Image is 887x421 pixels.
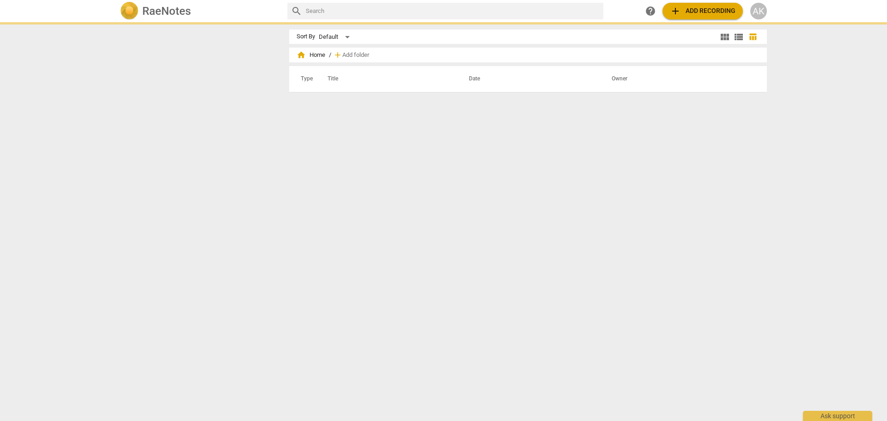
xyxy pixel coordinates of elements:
button: AK [750,3,767,19]
span: add [670,6,681,17]
th: Type [293,66,316,92]
a: LogoRaeNotes [120,2,280,20]
span: Add recording [670,6,735,17]
span: Add folder [342,52,369,59]
span: Home [297,50,325,60]
span: / [329,52,331,59]
th: Title [316,66,458,92]
span: table_chart [748,32,757,41]
th: Date [458,66,601,92]
a: Help [642,3,659,19]
span: view_list [733,31,744,43]
div: Sort By [297,33,315,40]
div: Default [319,30,353,44]
button: Tile view [718,30,732,44]
span: add [333,50,342,60]
h2: RaeNotes [142,5,191,18]
button: List view [732,30,746,44]
span: help [645,6,656,17]
span: view_module [719,31,730,43]
button: Upload [662,3,743,19]
input: Search [306,4,600,18]
div: Ask support [803,411,872,421]
button: Table view [746,30,759,44]
img: Logo [120,2,139,20]
span: home [297,50,306,60]
th: Owner [601,66,757,92]
span: search [291,6,302,17]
